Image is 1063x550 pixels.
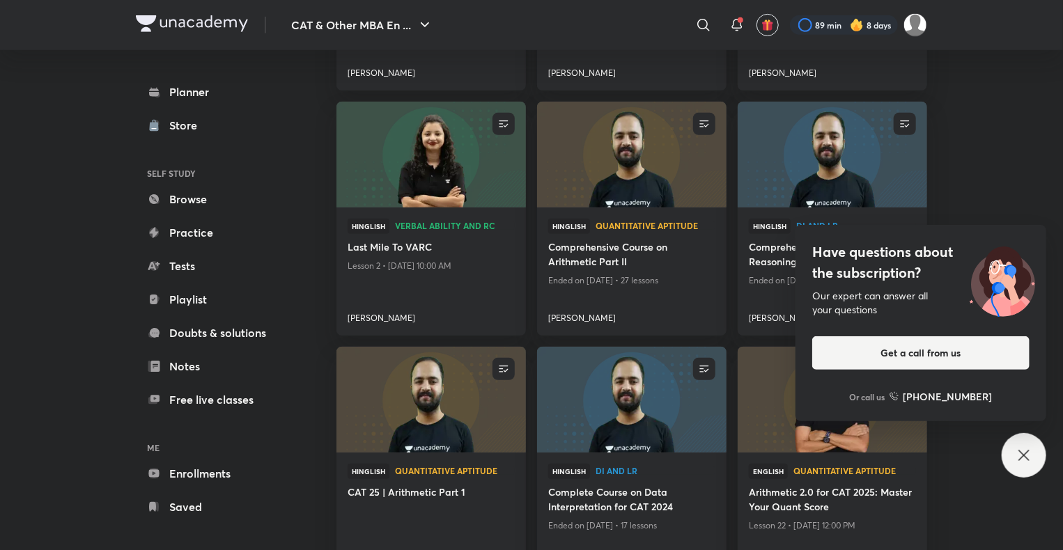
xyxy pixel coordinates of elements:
[169,117,205,134] div: Store
[959,242,1046,317] img: ttu_illustration_new.svg
[336,347,526,453] a: new-thumbnail
[548,239,715,272] a: Comprehensive Course on Arithmetic Part II
[749,464,788,479] span: English
[537,347,727,453] a: new-thumbnail
[850,391,885,403] p: Or call us
[537,102,727,207] a: new-thumbnail
[749,306,916,324] a: [PERSON_NAME]
[535,101,728,209] img: new-thumbnail
[596,466,715,475] span: DI and LR
[348,485,515,502] a: CAT 25 | Arithmetic Part 1
[890,389,993,404] a: [PHONE_NUMBER]
[736,101,929,209] img: new-thumbnail
[136,185,297,213] a: Browse
[796,221,916,231] a: DI and LR
[348,219,389,234] span: Hinglish
[749,272,916,290] p: Ended on [DATE] • 14 lessons
[535,346,728,454] img: new-thumbnail
[136,162,297,185] h6: SELF STUDY
[334,101,527,209] img: new-thumbnail
[596,221,715,230] span: Quantitative Aptitude
[749,219,791,234] span: Hinglish
[793,466,916,476] a: Quantitative Aptitude
[761,19,774,31] img: avatar
[548,485,715,517] a: Complete Course on Data Interpretation for CAT 2024
[136,436,297,459] h6: ME
[596,221,715,231] a: Quantitative Aptitude
[348,306,515,324] a: [PERSON_NAME]
[348,239,515,257] a: Last Mile To VARC
[548,61,715,79] a: [PERSON_NAME]
[136,352,297,380] a: Notes
[283,11,442,39] button: CAT & Other MBA En ...
[395,221,515,231] a: Verbal Ability and RC
[136,386,297,414] a: Free live classes
[136,252,297,280] a: Tests
[903,389,993,404] h6: [PHONE_NUMBER]
[738,102,927,207] a: new-thumbnail
[850,18,864,32] img: streak
[749,61,916,79] a: [PERSON_NAME]
[812,242,1030,283] h4: Have questions about the subscription?
[548,517,715,535] p: Ended on [DATE] • 17 lessons
[793,466,916,475] span: Quantitative Aptitude
[136,493,297,521] a: Saved
[749,485,916,517] a: Arithmetic 2.0 for CAT 2025: Master Your Quant Score
[903,13,927,37] img: Aparna Dubey
[548,306,715,324] a: [PERSON_NAME]
[395,221,515,230] span: Verbal Ability and RC
[136,459,297,487] a: Enrollments
[749,517,916,535] p: Lesson 22 • [DATE] 12:00 PM
[334,346,527,454] img: new-thumbnail
[756,14,779,36] button: avatar
[136,111,297,139] a: Store
[738,347,927,453] a: new-thumbnail
[136,285,297,313] a: Playlist
[395,466,515,475] span: Quantitative Aptitude
[596,466,715,476] a: DI and LR
[548,272,715,290] p: Ended on [DATE] • 27 lessons
[796,221,916,230] span: DI and LR
[136,319,297,347] a: Doubts & solutions
[136,15,248,32] img: Company Logo
[136,219,297,246] a: Practice
[348,464,389,479] span: Hinglish
[136,78,297,106] a: Planner
[336,102,526,207] a: new-thumbnail
[348,61,515,79] a: [PERSON_NAME]
[812,336,1030,370] button: Get a call from us
[749,239,916,272] a: Comprehensive Course on Logical Reasoning - Part II
[136,15,248,36] a: Company Logo
[812,289,1030,317] div: Our expert can answer all your questions
[395,466,515,476] a: Quantitative Aptitude
[348,257,515,275] p: Lesson 2 • [DATE] 10:00 AM
[548,464,590,479] span: Hinglish
[548,219,590,234] span: Hinglish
